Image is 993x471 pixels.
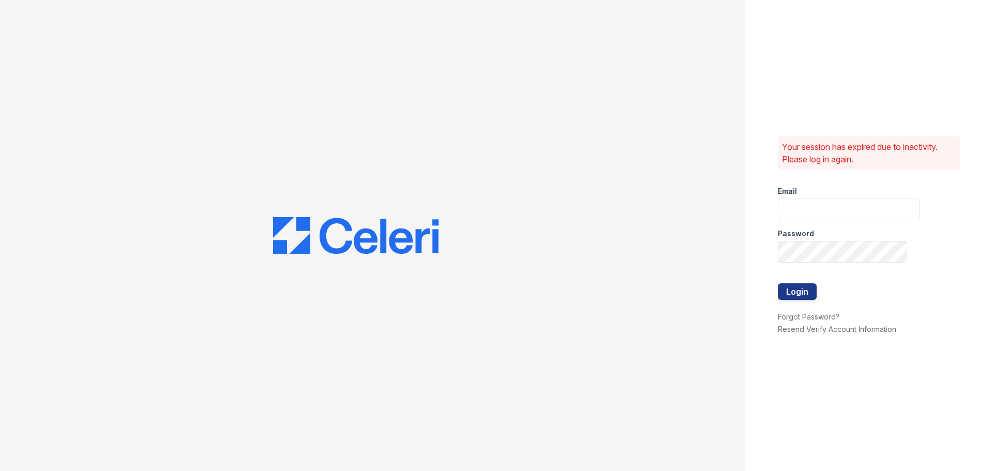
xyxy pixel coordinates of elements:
[778,283,817,300] button: Login
[778,229,814,239] label: Password
[778,312,839,321] a: Forgot Password?
[273,217,439,254] img: CE_Logo_Blue-a8612792a0a2168367f1c8372b55b34899dd931a85d93a1a3d3e32e68fde9ad4.png
[778,186,797,196] label: Email
[782,141,956,165] p: Your session has expired due to inactivity. Please log in again.
[778,325,896,333] a: Resend Verify Account Information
